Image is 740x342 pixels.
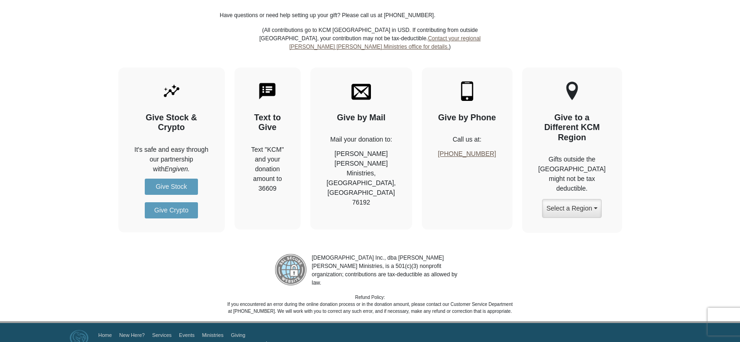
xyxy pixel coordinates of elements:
[307,254,465,287] p: [DEMOGRAPHIC_DATA] Inc., dba [PERSON_NAME] [PERSON_NAME] Ministries, is a 501(c)(3) nonprofit org...
[165,165,190,173] i: Engiven.
[351,81,371,101] img: envelope.svg
[227,294,513,315] p: Refund Policy: If you encountered an error during the online donation process or in the donation ...
[119,332,145,338] a: New Here?
[457,81,477,101] img: mobile.svg
[289,35,481,50] a: Contact your regional [PERSON_NAME] [PERSON_NAME] Ministries office for details.
[327,135,396,144] p: Mail your donation to:
[202,332,223,338] a: Ministries
[538,113,606,143] h4: Give to a Different KCM Region
[135,113,209,133] h4: Give Stock & Crypto
[145,202,198,218] a: Give Crypto
[179,332,195,338] a: Events
[542,199,601,218] button: Select a Region
[251,145,285,193] div: Text "KCM" and your donation amount to 36609
[152,332,172,338] a: Services
[145,179,198,195] a: Give Stock
[438,135,496,144] p: Call us at:
[99,332,112,338] a: Home
[258,81,277,101] img: text-to-give.svg
[327,113,396,123] h4: Give by Mail
[259,26,481,68] p: (All contributions go to KCM [GEOGRAPHIC_DATA] in USD. If contributing from outside [GEOGRAPHIC_D...
[438,150,496,157] a: [PHONE_NUMBER]
[275,254,307,286] img: refund-policy
[327,149,396,207] p: [PERSON_NAME] [PERSON_NAME] Ministries, [GEOGRAPHIC_DATA], [GEOGRAPHIC_DATA] 76192
[135,145,209,174] p: It's safe and easy through our partnership with
[438,113,496,123] h4: Give by Phone
[566,81,579,101] img: other-region
[251,113,285,133] h4: Text to Give
[162,81,181,101] img: give-by-stock.svg
[220,11,520,19] p: Have questions or need help setting up your gift? Please call us at [PHONE_NUMBER].
[538,155,606,193] p: Gifts outside the [GEOGRAPHIC_DATA] might not be tax deductible.
[231,332,245,338] a: Giving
